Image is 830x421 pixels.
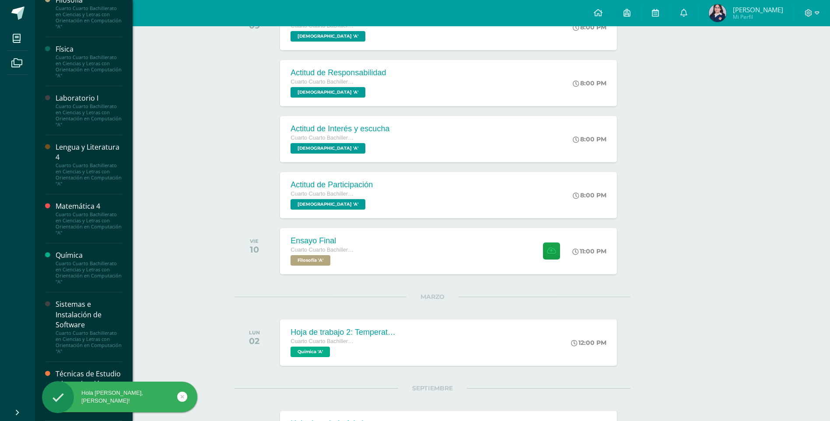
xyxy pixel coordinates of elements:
div: Ensayo Final [291,236,356,246]
span: MARZO [406,293,459,301]
div: 12:00 PM [571,339,606,347]
div: Cuarto Cuarto Bachillerato en Ciencias y Letras con Orientación en Computación "A" [56,162,122,187]
div: Física [56,44,122,54]
div: 8:00 PM [573,191,606,199]
span: Cuarto Cuarto Bachillerato en Ciencias y Letras con Orientación en Computación [291,247,356,253]
div: Hoja de trabajo 2: Temperatura [291,328,396,337]
div: Sistemas e Instalación de Software [56,299,122,330]
a: Lengua y Literatura 4Cuarto Cuarto Bachillerato en Ciencias y Letras con Orientación en Computaci... [56,142,122,187]
div: 8:00 PM [573,79,606,87]
span: Filosofía 'A' [291,255,330,266]
span: Química 'A' [291,347,330,357]
a: Sistemas e Instalación de SoftwareCuarto Cuarto Bachillerato en Ciencias y Letras con Orientación... [56,299,122,354]
div: Matemática 4 [56,201,122,211]
span: Evangelización 'A' [291,87,365,98]
span: Evangelización 'A' [291,31,365,42]
div: VIE [250,238,259,244]
span: Evangelización 'A' [291,199,365,210]
div: Cuarto Cuarto Bachillerato en Ciencias y Letras con Orientación en Computación "A" [56,211,122,236]
div: 11:00 PM [572,247,606,255]
span: [PERSON_NAME] [733,5,783,14]
a: Matemática 4Cuarto Cuarto Bachillerato en Ciencias y Letras con Orientación en Computación "A" [56,201,122,236]
a: QuímicaCuarto Cuarto Bachillerato en Ciencias y Letras con Orientación en Computación "A" [56,250,122,285]
span: Mi Perfil [733,13,783,21]
div: Actitud de Responsabilidad [291,68,386,77]
span: Cuarto Cuarto Bachillerato en Ciencias y Letras con Orientación en Computación [291,338,356,344]
div: 8:00 PM [573,135,606,143]
div: Actitud de Interés y escucha [291,124,389,133]
div: 10 [250,244,259,255]
span: SEPTIEMBRE [398,384,467,392]
span: Cuarto Cuarto Bachillerato en Ciencias y Letras con Orientación en Computación [291,191,356,197]
div: Técnicas de Estudio e investigación [56,369,122,389]
div: Cuarto Cuarto Bachillerato en Ciencias y Letras con Orientación en Computación "A" [56,260,122,285]
span: Cuarto Cuarto Bachillerato en Ciencias y Letras con Orientación en Computación [291,79,356,85]
div: Química [56,250,122,260]
div: Lengua y Literatura 4 [56,142,122,162]
img: 734212baef880f767601fcf4dda516aa.png [709,4,726,22]
div: Actitud de Participación [291,180,373,189]
div: Cuarto Cuarto Bachillerato en Ciencias y Letras con Orientación en Computación "A" [56,330,122,354]
span: Evangelización 'A' [291,143,365,154]
div: LUN [249,330,260,336]
span: Cuarto Cuarto Bachillerato en Ciencias y Letras con Orientación en Computación [291,135,356,141]
div: Cuarto Cuarto Bachillerato en Ciencias y Letras con Orientación en Computación "A" [56,5,122,30]
div: Cuarto Cuarto Bachillerato en Ciencias y Letras con Orientación en Computación "A" [56,54,122,79]
a: Técnicas de Estudio e investigaciónCuarto Cuarto Bachillerato en Ciencias y Letras con Orientació... [56,369,122,414]
a: Laboratorio ICuarto Cuarto Bachillerato en Ciencias y Letras con Orientación en Computación "A" [56,93,122,128]
div: Laboratorio I [56,93,122,103]
div: Hola [PERSON_NAME], [PERSON_NAME]! [42,389,197,405]
div: 02 [249,336,260,346]
a: FísicaCuarto Cuarto Bachillerato en Ciencias y Letras con Orientación en Computación "A" [56,44,122,79]
div: 8:00 PM [573,23,606,31]
div: Cuarto Cuarto Bachillerato en Ciencias y Letras con Orientación en Computación "A" [56,103,122,128]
